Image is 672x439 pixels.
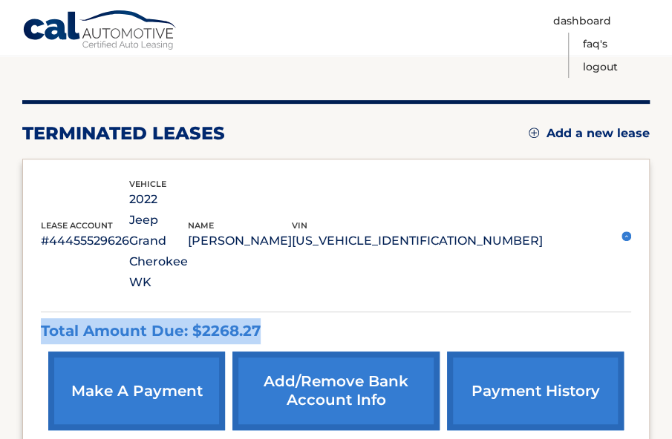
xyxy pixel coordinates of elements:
a: Add a new lease [529,126,650,141]
span: name [188,220,214,231]
p: #44455529626 [41,231,129,251]
a: Cal Automotive [22,10,178,53]
a: Logout [583,56,618,79]
a: Dashboard [553,10,611,33]
span: lease account [41,220,113,231]
p: [US_VEHICLE_IDENTIFICATION_NUMBER] [292,231,543,251]
span: vin [292,220,307,231]
p: [PERSON_NAME] [188,231,292,251]
p: 2022 Jeep Grand Cherokee WK [129,189,188,293]
span: vehicle [129,179,166,189]
a: make a payment [48,351,225,430]
p: Total Amount Due: $2268.27 [41,318,631,344]
a: payment history [447,351,624,430]
h2: terminated leases [22,122,225,145]
img: add.svg [529,128,539,138]
a: Add/Remove bank account info [232,351,440,430]
a: FAQ's [583,33,607,56]
img: accordion-active.svg [622,231,631,241]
